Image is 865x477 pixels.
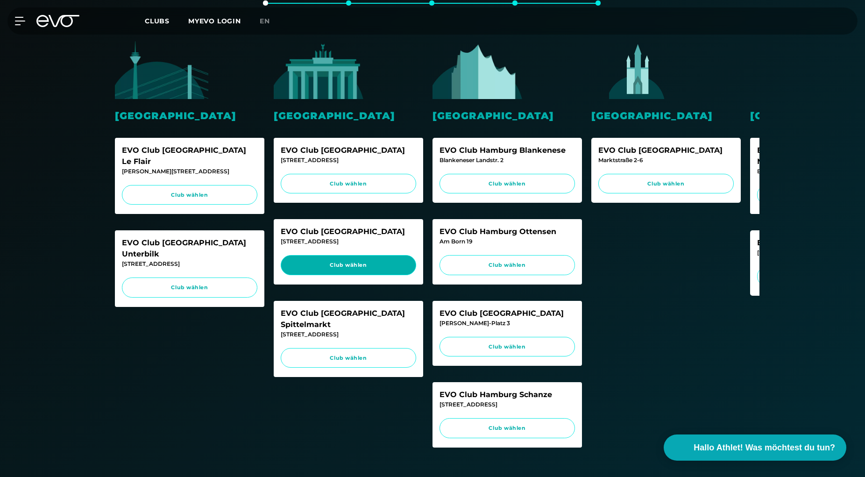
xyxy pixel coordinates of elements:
[281,308,416,330] div: EVO Club [GEOGRAPHIC_DATA] Spittelmarkt
[260,17,270,25] span: en
[274,41,367,99] img: evofitness
[281,330,416,339] div: [STREET_ADDRESS]
[115,41,208,99] img: evofitness
[122,260,257,268] div: [STREET_ADDRESS]
[145,17,170,25] span: Clubs
[188,17,241,25] a: MYEVO LOGIN
[664,434,846,461] button: Hallo Athlet! Was möchtest du tun?
[750,41,844,99] img: evofitness
[591,108,741,123] div: [GEOGRAPHIC_DATA]
[281,255,416,275] a: Club wählen
[440,418,575,438] a: Club wählen
[607,180,725,188] span: Club wählen
[440,400,575,409] div: [STREET_ADDRESS]
[260,16,281,27] a: en
[440,255,575,275] a: Club wählen
[448,180,566,188] span: Club wählen
[290,261,407,269] span: Club wählen
[598,145,734,156] div: EVO Club [GEOGRAPHIC_DATA]
[432,41,526,99] img: evofitness
[432,108,582,123] div: [GEOGRAPHIC_DATA]
[131,284,248,292] span: Club wählen
[145,16,188,25] a: Clubs
[290,354,407,362] span: Club wählen
[290,180,407,188] span: Club wählen
[598,174,734,194] a: Club wählen
[281,174,416,194] a: Club wählen
[122,278,257,298] a: Club wählen
[122,167,257,176] div: [PERSON_NAME][STREET_ADDRESS]
[440,308,575,319] div: EVO Club [GEOGRAPHIC_DATA]
[440,337,575,357] a: Club wählen
[122,145,257,167] div: EVO Club [GEOGRAPHIC_DATA] Le Flair
[131,191,248,199] span: Club wählen
[281,145,416,156] div: EVO Club [GEOGRAPHIC_DATA]
[440,156,575,164] div: Blankeneser Landstr. 2
[281,348,416,368] a: Club wählen
[440,226,575,237] div: EVO Club Hamburg Ottensen
[440,145,575,156] div: EVO Club Hamburg Blankenese
[591,41,685,99] img: evofitness
[694,441,835,454] span: Hallo Athlet! Was möchtest du tun?
[448,343,566,351] span: Club wählen
[274,108,423,123] div: [GEOGRAPHIC_DATA]
[115,108,264,123] div: [GEOGRAPHIC_DATA]
[440,389,575,400] div: EVO Club Hamburg Schanze
[281,237,416,246] div: [STREET_ADDRESS]
[122,185,257,205] a: Club wählen
[598,156,734,164] div: Marktstraße 2-6
[281,226,416,237] div: EVO Club [GEOGRAPHIC_DATA]
[440,237,575,246] div: Am Born 19
[440,319,575,327] div: [PERSON_NAME]-Platz 3
[281,156,416,164] div: [STREET_ADDRESS]
[122,237,257,260] div: EVO Club [GEOGRAPHIC_DATA] Unterbilk
[440,174,575,194] a: Club wählen
[448,261,566,269] span: Club wählen
[448,424,566,432] span: Club wählen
